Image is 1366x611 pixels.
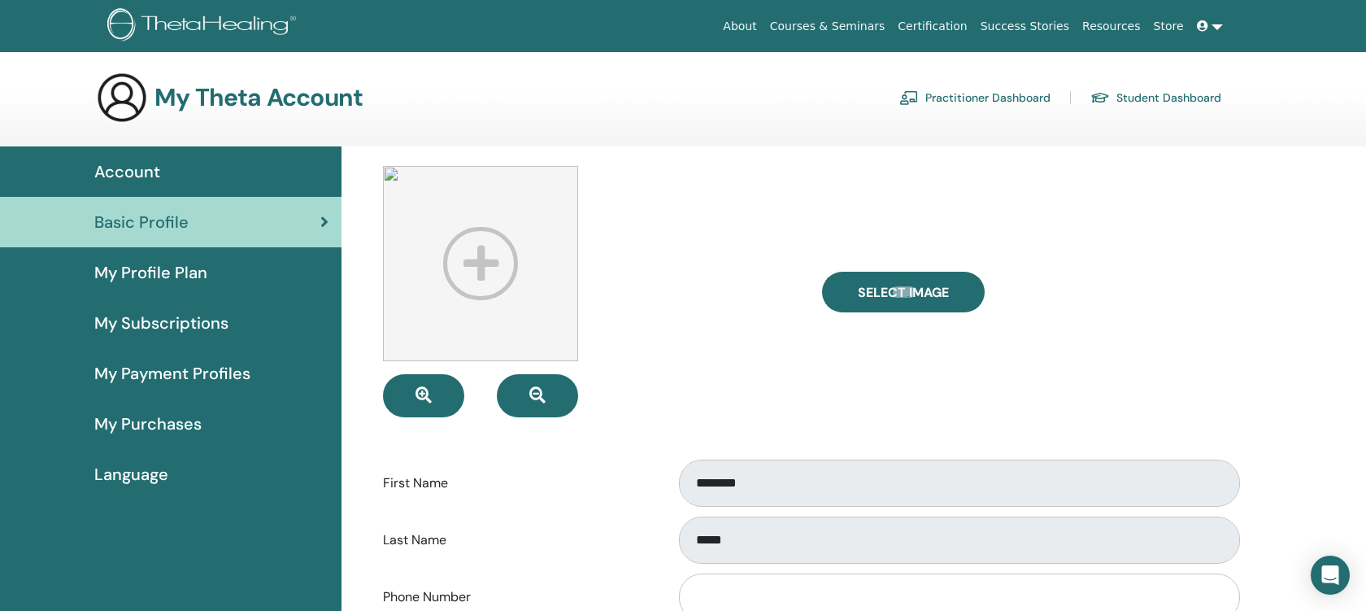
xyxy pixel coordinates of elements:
span: My Purchases [94,412,202,436]
a: Resources [1076,11,1147,41]
img: chalkboard-teacher.svg [899,90,919,105]
label: First Name [371,468,663,499]
img: graduation-cap.svg [1090,91,1110,105]
img: logo.png [107,8,302,45]
label: Last Name [371,525,663,556]
a: Certification [891,11,973,41]
span: My Subscriptions [94,311,228,335]
span: My Payment Profiles [94,361,250,386]
input: Select Image [893,286,914,298]
img: profile [383,166,578,361]
a: About [716,11,763,41]
span: Language [94,462,168,487]
a: Courses & Seminars [763,11,892,41]
a: Store [1147,11,1190,41]
a: Practitioner Dashboard [899,85,1051,111]
span: Basic Profile [94,210,189,234]
span: Select Image [858,284,949,301]
span: Account [94,159,160,184]
div: Open Intercom Messenger [1311,556,1350,595]
a: Student Dashboard [1090,85,1221,111]
span: My Profile Plan [94,260,207,285]
a: Success Stories [974,11,1076,41]
img: generic-user-icon.jpg [96,72,148,124]
h3: My Theta Account [154,83,363,112]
